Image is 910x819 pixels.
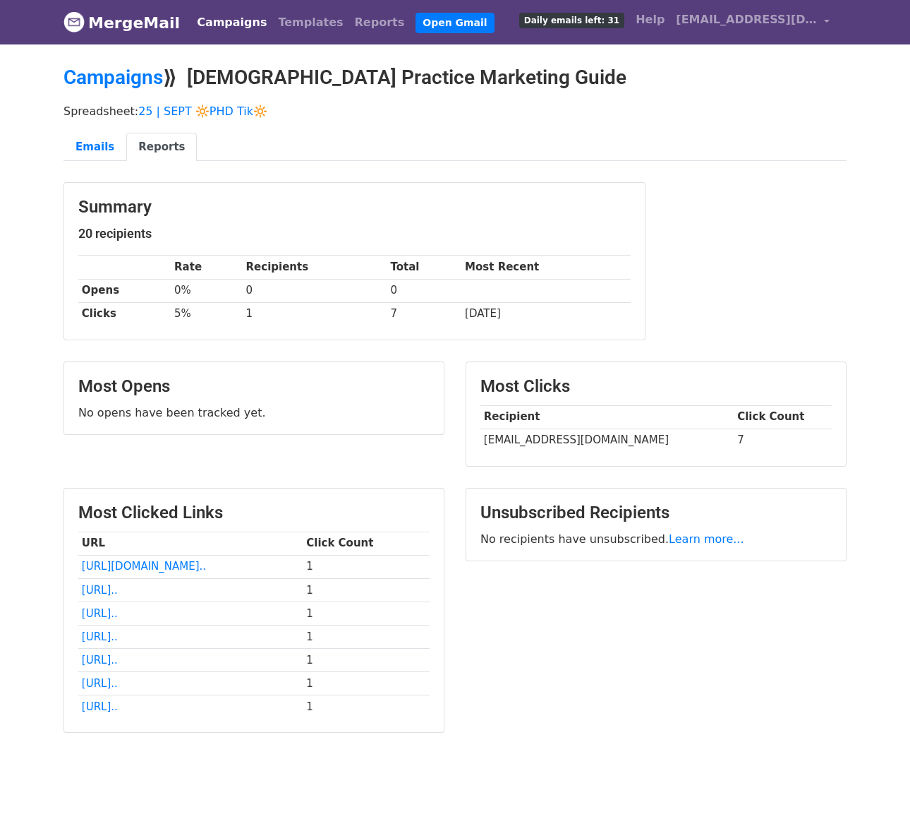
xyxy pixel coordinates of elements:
[734,405,832,429] th: Click Count
[138,104,267,118] a: 25 | SEPT 🔆PHD Tik🔆
[480,532,832,546] p: No recipients have unsubscribed.
[126,133,197,162] a: Reports
[63,104,847,119] p: Spreadsheet:
[82,630,118,643] a: [URL]..
[63,66,163,89] a: Campaigns
[387,279,462,302] td: 0
[243,256,387,279] th: Recipients
[303,672,430,695] td: 1
[303,555,430,578] td: 1
[480,405,734,429] th: Recipient
[670,6,835,39] a: [EMAIL_ADDRESS][DOMAIN_NAME]
[514,6,630,34] a: Daily emails left: 31
[82,584,118,597] a: [URL]..
[78,532,303,555] th: URL
[78,226,631,241] h5: 20 recipients
[171,302,243,325] td: 5%
[349,8,411,37] a: Reports
[272,8,348,37] a: Templates
[82,654,118,666] a: [URL]..
[78,376,430,397] h3: Most Opens
[461,302,631,325] td: [DATE]
[78,405,430,420] p: No opens have been tracked yet.
[303,602,430,625] td: 1
[303,532,430,555] th: Click Count
[243,279,387,302] td: 0
[63,8,180,37] a: MergeMail
[461,256,631,279] th: Most Recent
[480,376,832,397] h3: Most Clicks
[480,503,832,523] h3: Unsubscribed Recipients
[82,700,118,713] a: [URL]..
[78,197,631,217] h3: Summary
[303,649,430,672] td: 1
[630,6,670,34] a: Help
[171,256,243,279] th: Rate
[63,66,847,90] h2: ⟫ [DEMOGRAPHIC_DATA] Practice Marketing Guide
[78,279,171,302] th: Opens
[78,302,171,325] th: Clicks
[82,677,118,690] a: [URL]..
[82,607,118,620] a: [URL]..
[243,302,387,325] td: 1
[63,133,126,162] a: Emails
[387,302,462,325] td: 7
[171,279,243,302] td: 0%
[191,8,272,37] a: Campaigns
[415,13,494,33] a: Open Gmail
[82,560,206,573] a: [URL][DOMAIN_NAME]..
[303,578,430,602] td: 1
[669,532,744,546] a: Learn more...
[839,751,910,819] iframe: Chat Widget
[78,503,430,523] h3: Most Clicked Links
[63,11,85,32] img: MergeMail logo
[676,11,817,28] span: [EMAIL_ADDRESS][DOMAIN_NAME]
[480,429,734,452] td: [EMAIL_ADDRESS][DOMAIN_NAME]
[519,13,624,28] span: Daily emails left: 31
[387,256,462,279] th: Total
[734,429,832,452] td: 7
[303,625,430,648] td: 1
[303,695,430,719] td: 1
